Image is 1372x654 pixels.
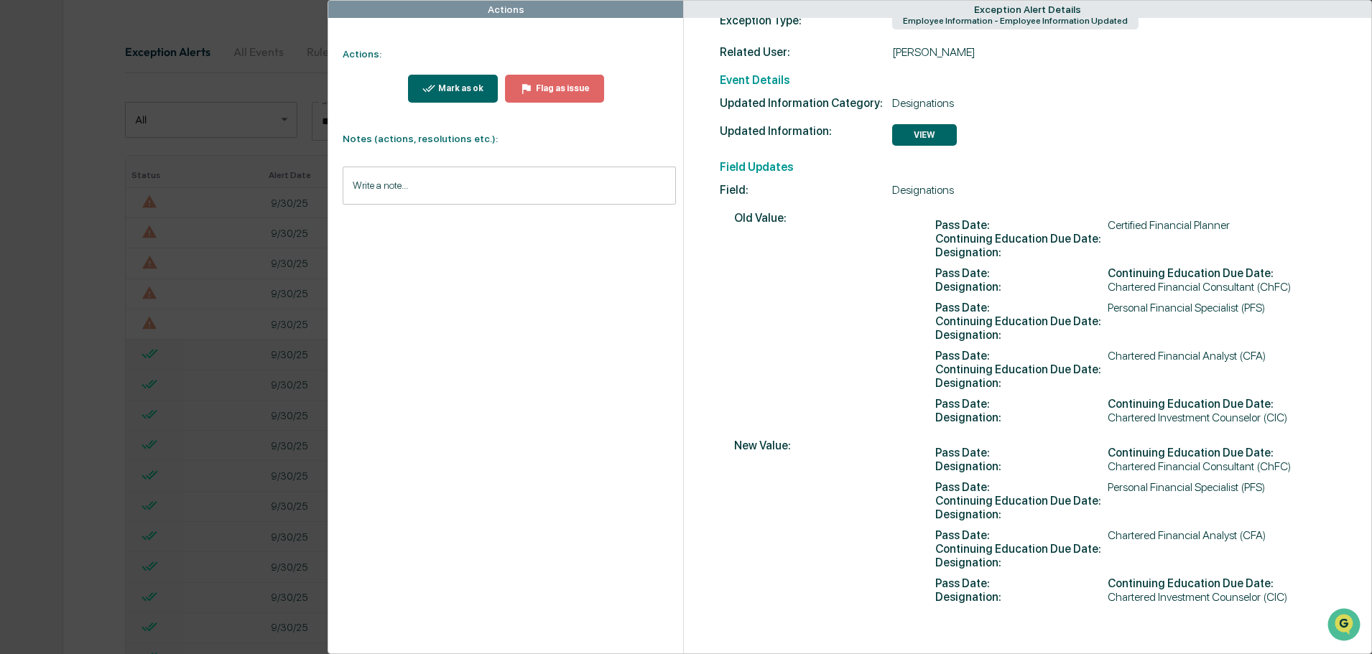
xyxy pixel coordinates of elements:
[1108,397,1280,411] span: Continuing Education Due Date :
[343,133,498,144] strong: Notes (actions, resolutions etc.):
[734,569,907,583] span: New Value:
[720,183,892,197] span: Field:
[244,114,261,131] button: Start new chat
[14,322,26,334] div: 🔎
[9,288,98,314] a: 🖐️Preclearance
[720,45,892,59] span: Related User:
[14,159,96,171] div: Past conversations
[45,234,116,246] span: [PERSON_NAME]
[935,576,1287,604] div: Chartered Investment Counselor (CIC)
[14,220,37,243] img: Tammy Steffen
[119,294,178,308] span: Attestations
[935,576,1108,590] span: Pass Date :
[720,45,1350,59] div: [PERSON_NAME]
[104,295,116,307] div: 🗄️
[935,446,1291,473] div: Chartered Financial Consultant (ChFC)
[1108,266,1280,280] span: Continuing Education Due Date :
[119,195,124,207] span: •
[435,83,483,93] div: Mark as ok
[935,280,1108,294] span: Designation :
[720,160,1350,174] h2: Field Updates
[223,157,261,174] button: See all
[935,246,1108,259] span: Designation :
[935,542,1108,556] span: Continuing Education Due Date :
[935,363,1108,376] span: Continuing Education Due Date :
[935,232,1108,246] span: Continuing Education Due Date :
[935,266,1291,294] div: Chartered Financial Consultant (ChFC)
[935,480,1108,494] span: Pass Date :
[488,4,524,15] div: Actions
[935,397,1108,411] span: Pass Date :
[101,355,174,367] a: Powered byPylon
[935,508,1108,521] span: Designation :
[935,446,1108,459] span: Pass Date :
[143,356,174,367] span: Pylon
[65,124,198,136] div: We're available if you need us!
[720,96,1350,110] div: Designations
[9,315,96,341] a: 🔎Data Lookup
[29,321,91,335] span: Data Lookup
[935,301,1108,314] span: Pass Date :
[892,12,1139,29] div: Employee Information - Employee Information Updated
[1108,576,1280,590] span: Continuing Education Due Date :
[14,295,26,307] div: 🖐️
[734,473,907,487] span: New Value:
[119,234,124,246] span: •
[127,195,157,207] span: [DATE]
[533,83,590,93] div: Flag as issue
[127,234,157,246] span: [DATE]
[892,124,957,146] button: VIEW
[734,390,907,403] span: New Value:
[720,14,892,27] div: Exception Type:
[935,397,1287,424] div: Chartered Investment Counselor (CIC)
[935,411,1108,424] span: Designation :
[935,556,1108,569] span: Designation :
[935,459,1108,473] span: Designation :
[14,110,40,136] img: 1746055101610-c473b297-6a78-478c-a979-82029cc54cd1
[14,30,261,53] p: How can we help?
[734,342,907,355] span: New Value:
[720,73,1350,87] h2: Event Details
[720,183,1350,197] div: Designations
[935,590,1108,604] span: Designation :
[30,110,56,136] img: 8933085812038_c878075ebb4cc5468115_72.jpg
[343,48,381,60] strong: Actions:
[45,195,116,207] span: [PERSON_NAME]
[29,294,93,308] span: Preclearance
[935,218,1108,232] span: Pass Date :
[734,521,907,535] span: New Value:
[734,439,907,452] span: New Value:
[974,4,1081,15] div: Exception Alert Details
[935,266,1108,280] span: Pass Date :
[935,328,1108,342] span: Designation :
[935,376,1108,390] span: Designation :
[1326,607,1365,645] iframe: Open customer support
[14,182,37,205] img: Tammy Steffen
[65,110,236,124] div: Start new chat
[734,211,907,225] span: Old Value:
[935,528,1108,542] span: Pass Date :
[505,75,604,103] button: Flag as issue
[734,294,907,307] span: New Value:
[935,494,1108,508] span: Continuing Education Due Date :
[720,124,892,138] span: Updated Information:
[734,259,907,273] span: New Value:
[1108,446,1280,459] span: Continuing Education Due Date :
[408,75,499,103] button: Mark as ok
[720,96,892,110] span: Updated Information Category:
[935,314,1108,328] span: Continuing Education Due Date :
[98,288,184,314] a: 🗄️Attestations
[935,349,1108,363] span: Pass Date :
